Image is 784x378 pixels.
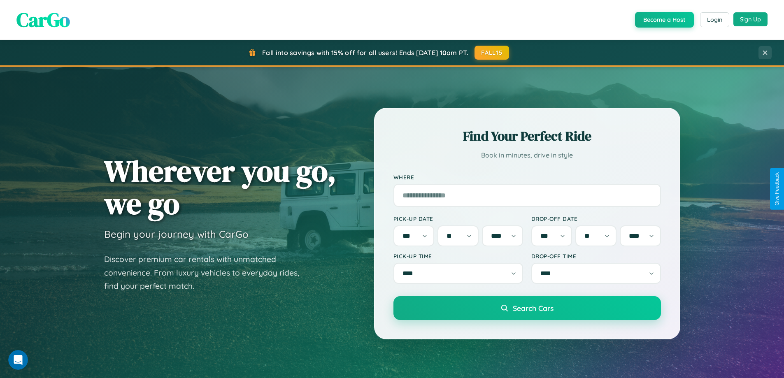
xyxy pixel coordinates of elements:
label: Where [393,174,661,181]
iframe: Intercom live chat [8,350,28,370]
h1: Wherever you go, we go [104,155,336,220]
p: Discover premium car rentals with unmatched convenience. From luxury vehicles to everyday rides, ... [104,253,310,293]
button: Sign Up [733,12,768,26]
button: Become a Host [635,12,694,28]
button: Login [700,12,729,27]
span: Search Cars [513,304,554,313]
button: FALL15 [475,46,509,60]
span: CarGo [16,6,70,33]
label: Drop-off Date [531,215,661,222]
button: Search Cars [393,296,661,320]
p: Book in minutes, drive in style [393,149,661,161]
h3: Begin your journey with CarGo [104,228,249,240]
div: Give Feedback [774,172,780,206]
label: Pick-up Time [393,253,523,260]
label: Pick-up Date [393,215,523,222]
span: Fall into savings with 15% off for all users! Ends [DATE] 10am PT. [262,49,468,57]
h2: Find Your Perfect Ride [393,127,661,145]
label: Drop-off Time [531,253,661,260]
